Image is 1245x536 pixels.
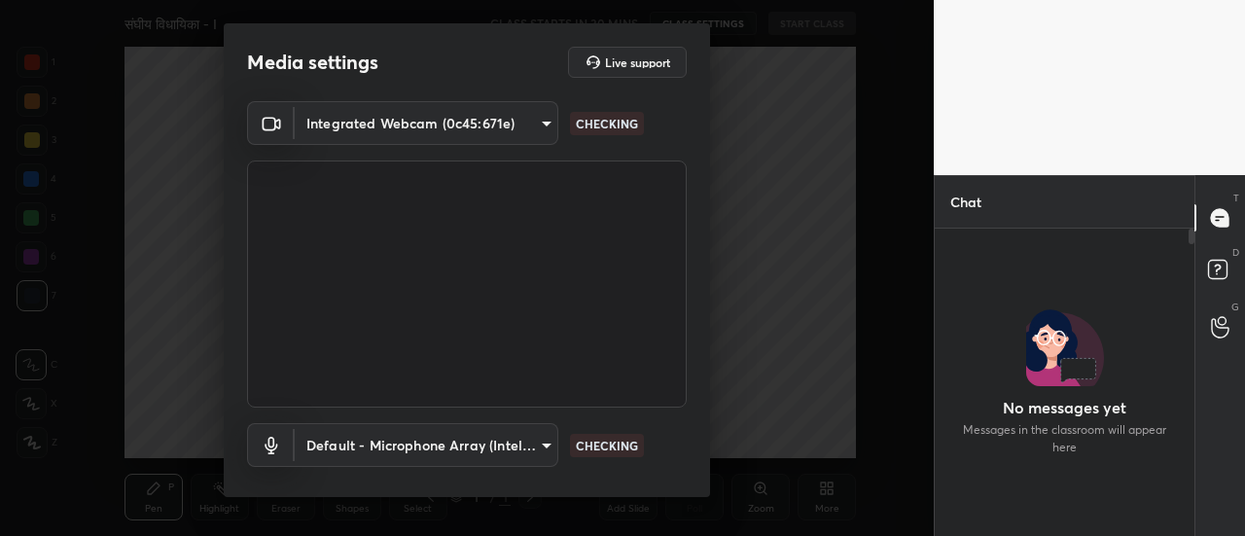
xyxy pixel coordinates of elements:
[1232,245,1239,260] p: D
[1231,300,1239,314] p: G
[295,423,558,467] div: Integrated Webcam (0c45:671e)
[605,56,670,68] h5: Live support
[576,115,638,132] p: CHECKING
[295,101,558,145] div: Integrated Webcam (0c45:671e)
[247,50,378,75] h2: Media settings
[1233,191,1239,205] p: T
[576,437,638,454] p: CHECKING
[935,176,997,228] p: Chat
